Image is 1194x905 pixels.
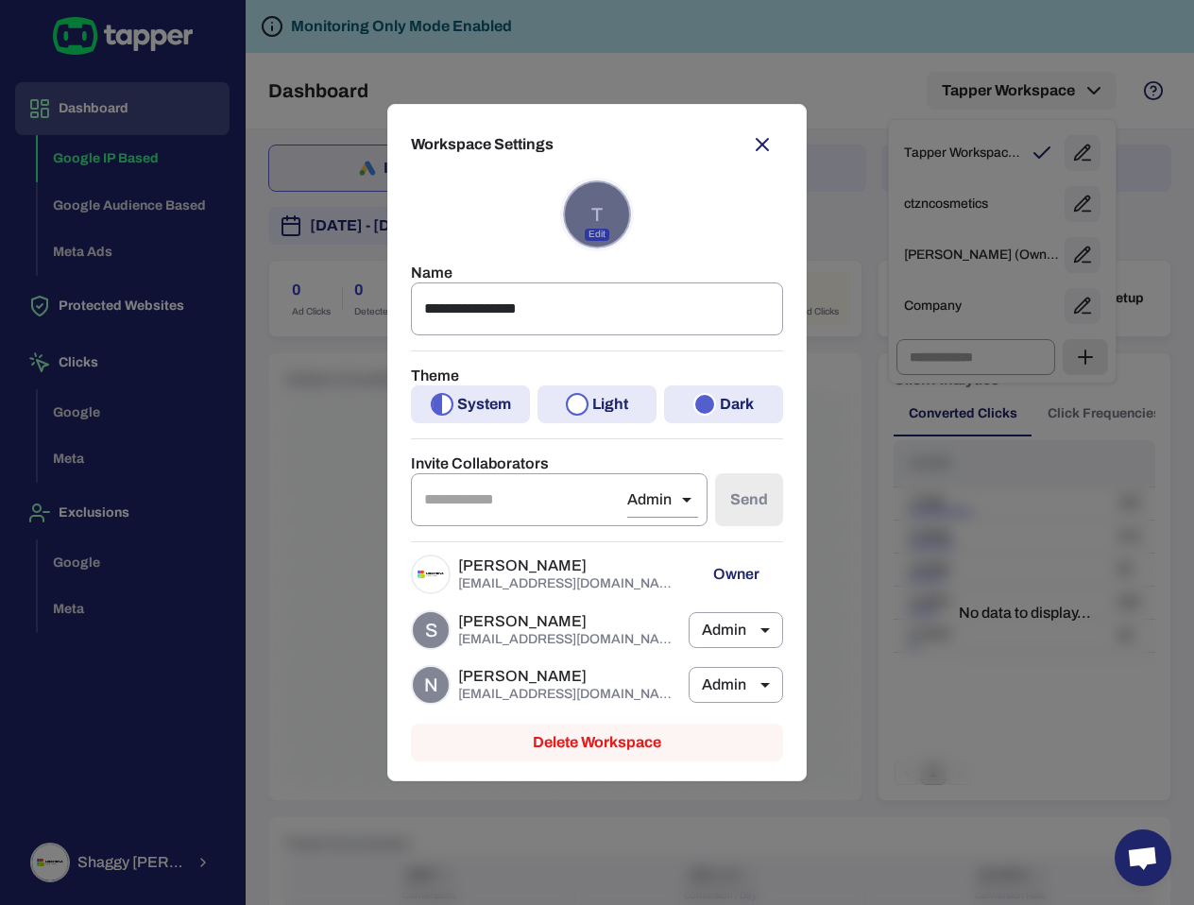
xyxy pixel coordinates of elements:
button: Delete Workspace [411,724,783,761]
span: [PERSON_NAME] [458,612,681,631]
img: Shaggy Rogers [413,556,449,592]
p: Owner [689,550,783,599]
button: TEdit [563,180,631,248]
h2: Workspace Settings [411,124,783,165]
p: Theme [411,367,783,385]
p: Invite Collaborators [411,454,783,473]
div: Admin [689,658,783,711]
button: Dark [664,385,783,423]
span: [PERSON_NAME] [458,556,681,575]
span: [PERSON_NAME] [458,667,681,686]
p: [EMAIL_ADDRESS][DOMAIN_NAME] [458,631,681,648]
p: Edit [585,229,609,241]
button: System [411,385,530,423]
div: S [411,610,451,650]
button: Light [537,385,657,423]
p: [EMAIL_ADDRESS][DOMAIN_NAME] [458,686,681,703]
p: [EMAIL_ADDRESS][DOMAIN_NAME] [458,575,681,592]
div: N [411,665,451,705]
div: Admin [689,604,783,657]
div: T [563,180,631,248]
a: Open chat [1115,829,1171,886]
p: Name [411,264,783,282]
div: Admin [627,485,698,515]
